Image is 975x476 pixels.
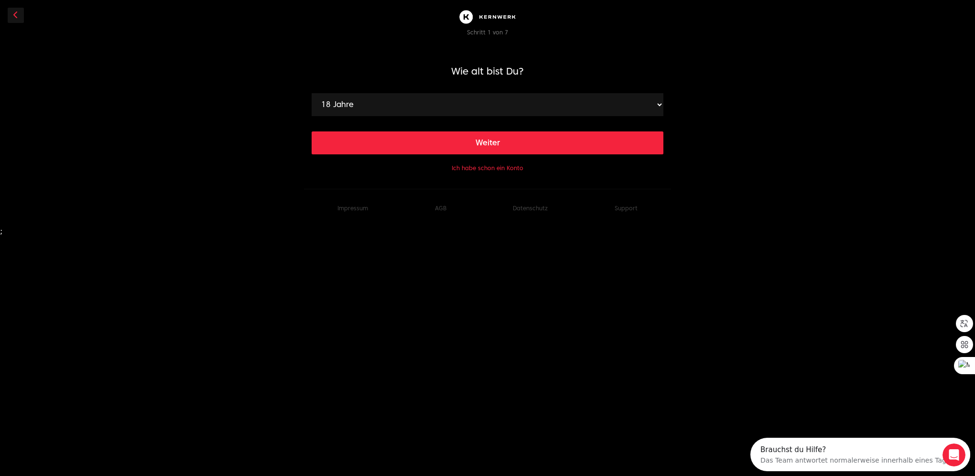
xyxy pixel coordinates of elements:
div: Intercom-Nachrichtendienst öffnen [4,4,234,30]
a: AGB [435,205,446,212]
img: Kernwerk® [457,8,518,26]
iframe: Intercom live chat Discovery-Launcher [750,438,970,471]
button: Ich habe schon ein Konto [452,164,523,172]
h1: Wie alt bist Du? [312,65,663,78]
button: Weiter [312,131,663,154]
div: Das Team antwortet normalerweise innerhalb eines Tages. [10,16,206,26]
div: Brauchst du Hilfe? [10,8,206,16]
iframe: Intercom live chat [942,444,965,466]
span: Schritt 1 von 7 [467,29,508,36]
a: Datenschutz [513,205,548,212]
button: Support [615,205,638,212]
a: Impressum [337,205,368,212]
